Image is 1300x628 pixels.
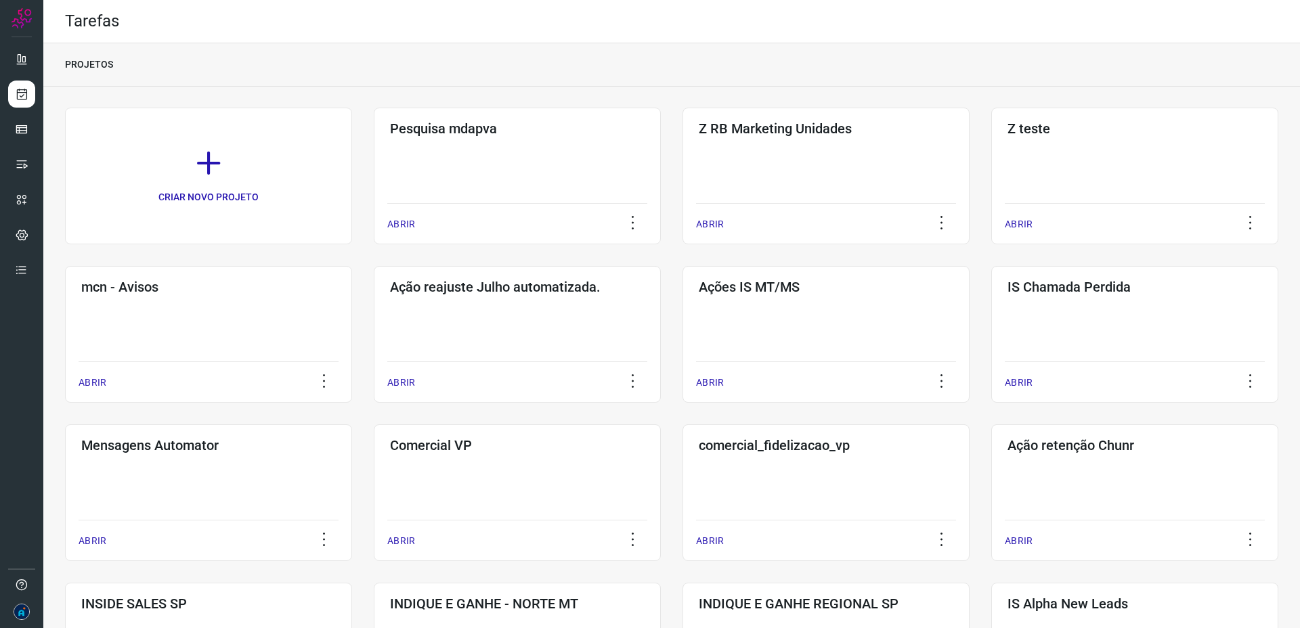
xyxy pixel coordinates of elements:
h3: INDIQUE E GANHE - NORTE MT [390,596,645,612]
img: 610993b183bf89f8f88aaece183d4038.png [14,604,30,620]
h3: Ação retenção Chunr [1007,437,1262,453]
h3: Z RB Marketing Unidades [699,120,953,137]
h3: INDIQUE E GANHE REGIONAL SP [699,596,953,612]
h3: Z teste [1007,120,1262,137]
h3: Ação reajuste Julho automatizada. [390,279,645,295]
h3: IS Chamada Perdida [1007,279,1262,295]
p: ABRIR [696,534,724,548]
h3: IS Alpha New Leads [1007,596,1262,612]
h3: mcn - Avisos [81,279,336,295]
h3: Ações IS MT/MS [699,279,953,295]
p: ABRIR [79,534,106,548]
p: ABRIR [387,534,415,548]
p: ABRIR [696,217,724,231]
h2: Tarefas [65,12,119,31]
p: CRIAR NOVO PROJETO [158,190,259,204]
p: ABRIR [696,376,724,390]
p: PROJETOS [65,58,113,72]
h3: Mensagens Automator [81,437,336,453]
p: ABRIR [387,217,415,231]
p: ABRIR [387,376,415,390]
p: ABRIR [79,376,106,390]
p: ABRIR [1005,376,1033,390]
h3: Pesquisa mdapva [390,120,645,137]
p: ABRIR [1005,534,1033,548]
p: ABRIR [1005,217,1033,231]
h3: INSIDE SALES SP [81,596,336,612]
h3: Comercial VP [390,437,645,453]
img: Logo [12,8,32,28]
h3: comercial_fidelizacao_vp [699,437,953,453]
